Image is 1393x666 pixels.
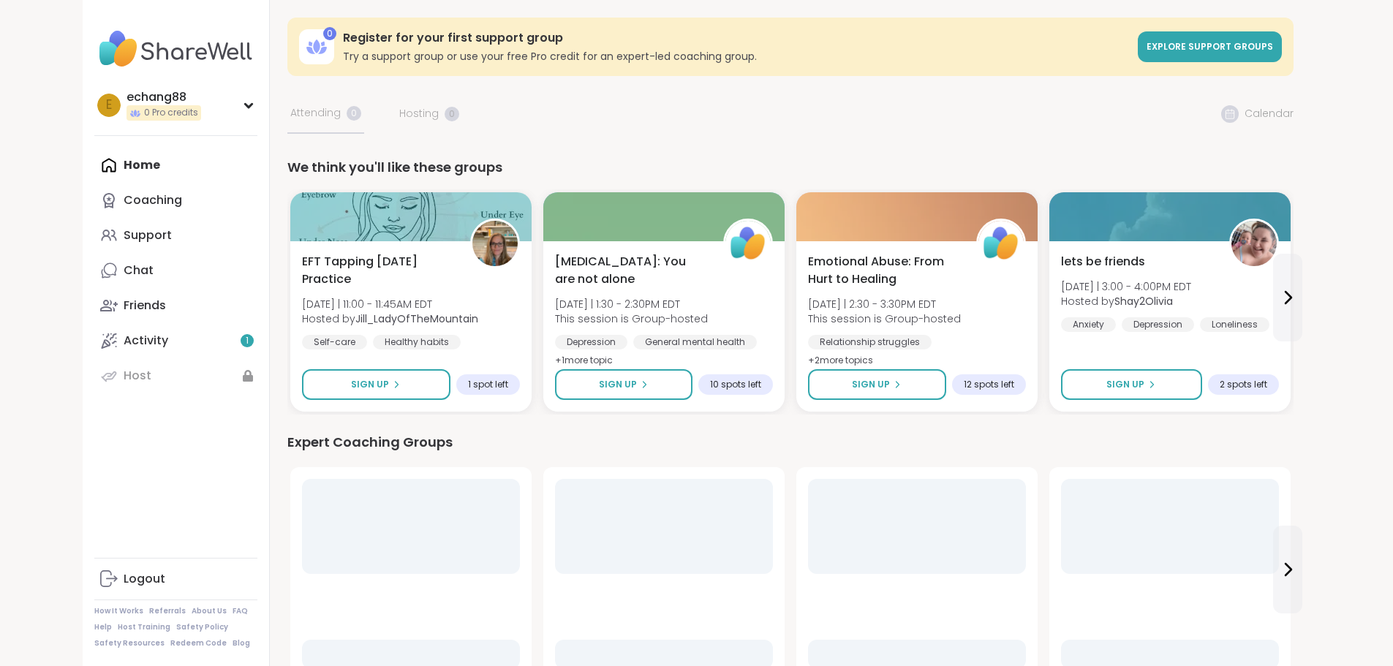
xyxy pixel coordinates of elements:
div: Healthy habits [373,335,461,349]
span: lets be friends [1061,253,1145,270]
span: Hosted by [1061,294,1191,309]
div: echang88 [127,89,201,105]
div: Chat [124,262,154,279]
div: Logout [124,571,165,587]
img: ShareWell Nav Logo [94,23,257,75]
div: Loneliness [1200,317,1269,332]
a: FAQ [233,606,248,616]
span: Sign Up [852,378,890,391]
span: 2 spots left [1220,379,1267,390]
a: Referrals [149,606,186,616]
span: [DATE] | 2:30 - 3:30PM EDT [808,297,961,311]
span: Emotional Abuse: From Hurt to Healing [808,253,960,288]
a: How It Works [94,606,143,616]
button: Sign Up [808,369,946,400]
div: Support [124,227,172,243]
div: Coaching [124,192,182,208]
span: 10 spots left [710,379,761,390]
a: Chat [94,253,257,288]
a: Redeem Code [170,638,227,648]
div: Depression [555,335,627,349]
span: Sign Up [351,378,389,391]
button: Sign Up [555,369,692,400]
a: Help [94,622,112,632]
button: Sign Up [1061,369,1202,400]
div: Friends [124,298,166,314]
div: Anxiety [1061,317,1116,332]
div: Depression [1122,317,1194,332]
span: Hosted by [302,311,478,326]
b: Shay2Olivia [1114,294,1173,309]
a: About Us [192,606,227,616]
img: Shay2Olivia [1231,221,1277,266]
span: This session is Group-hosted [555,311,708,326]
img: ShareWell [725,221,771,266]
button: Sign Up [302,369,450,400]
div: We think you'll like these groups [287,157,1294,178]
a: Explore support groups [1138,31,1282,62]
span: Sign Up [599,378,637,391]
a: Safety Policy [176,622,228,632]
a: Host [94,358,257,393]
span: Sign Up [1106,378,1144,391]
div: Self-care [302,335,367,349]
div: Host [124,368,151,384]
a: Friends [94,288,257,323]
h3: Register for your first support group [343,30,1129,46]
span: 12 spots left [964,379,1014,390]
div: Activity [124,333,168,349]
span: [MEDICAL_DATA]: You are not alone [555,253,707,288]
span: [DATE] | 3:00 - 4:00PM EDT [1061,279,1191,294]
span: Explore support groups [1147,40,1273,53]
a: Coaching [94,183,257,218]
span: 1 spot left [468,379,508,390]
a: Logout [94,561,257,597]
a: Blog [233,638,250,648]
span: This session is Group-hosted [808,311,961,326]
span: 1 [246,335,249,347]
span: [DATE] | 11:00 - 11:45AM EDT [302,297,478,311]
div: Relationship struggles [808,335,932,349]
img: Jill_LadyOfTheMountain [472,221,518,266]
span: EFT Tapping [DATE] Practice [302,253,454,288]
a: Safety Resources [94,638,165,648]
div: 0 [323,27,336,40]
h3: Try a support group or use your free Pro credit for an expert-led coaching group. [343,49,1129,64]
div: General mental health [633,335,757,349]
span: e [106,96,112,115]
a: Support [94,218,257,253]
a: Host Training [118,622,170,632]
img: ShareWell [978,221,1024,266]
div: Expert Coaching Groups [287,432,1294,453]
span: 0 Pro credits [144,107,198,119]
a: Activity1 [94,323,257,358]
span: [DATE] | 1:30 - 2:30PM EDT [555,297,708,311]
b: Jill_LadyOfTheMountain [355,311,478,326]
